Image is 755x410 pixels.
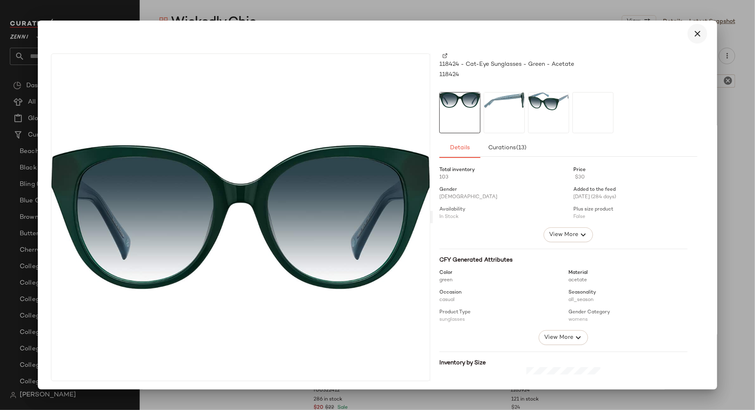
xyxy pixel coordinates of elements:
button: View More [539,330,588,345]
img: 118424-sunglasses-front-view.jpg [51,145,430,289]
img: 118424-sunglasses-side-view.jpg [484,93,524,108]
img: 118424-sunglasses-angle-view.jpg [529,93,569,110]
span: Details [450,145,470,151]
button: View More [544,227,593,242]
span: (13) [516,145,526,151]
img: svg%3e [443,53,448,58]
span: 118424 - Cat-Eye Sunglasses - Green - Acetate [439,60,574,69]
span: Curations [488,145,527,151]
div: CFY Generated Attributes [439,256,688,264]
span: View More [549,230,578,240]
div: Inventory by Size [439,359,688,367]
span: 118424 [439,70,459,79]
span: View More [544,333,573,343]
img: 118424-sunglasses-front-view.jpg [440,93,480,108]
